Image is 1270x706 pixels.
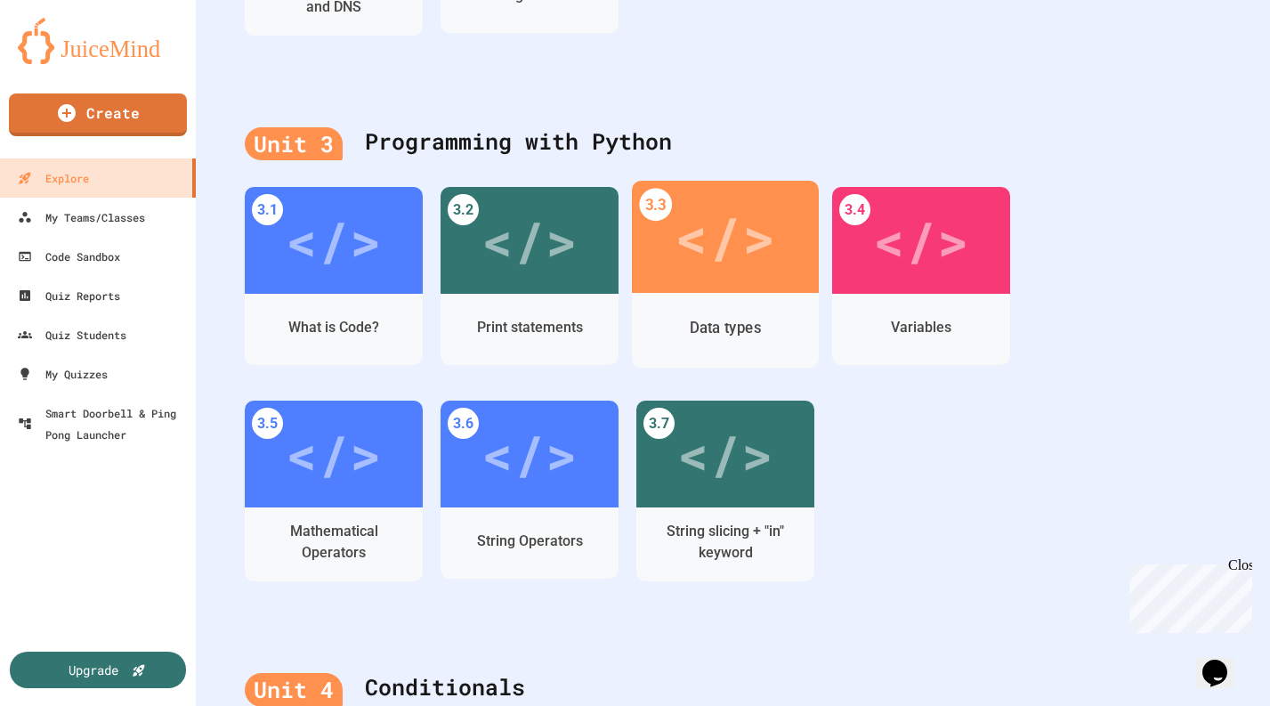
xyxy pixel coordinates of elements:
div: String slicing + "in" keyword [650,521,801,564]
div: Quiz Reports [18,285,120,306]
div: 3.7 [643,408,675,439]
div: </> [481,414,578,494]
div: </> [286,414,382,494]
div: Variables [891,317,951,338]
div: Print statements [477,317,583,338]
div: Mathematical Operators [258,521,409,564]
iframe: chat widget [1195,635,1252,688]
div: Programming with Python [245,107,1221,178]
img: logo-orange.svg [18,18,178,64]
div: </> [286,200,382,280]
div: 3.5 [252,408,283,439]
div: </> [873,200,969,280]
div: Code Sandbox [18,246,120,267]
iframe: chat widget [1122,557,1252,633]
div: Smart Doorbell & Ping Pong Launcher [18,402,189,445]
div: Explore [18,167,89,189]
div: </> [675,195,775,280]
div: My Quizzes [18,363,108,385]
div: Upgrade [69,661,118,679]
div: What is Code? [288,317,379,338]
div: Data types [690,317,761,339]
div: Chat with us now!Close [7,7,123,113]
div: 3.6 [448,408,479,439]
div: Unit 3 [245,127,343,161]
div: </> [481,200,578,280]
div: String Operators [477,531,583,552]
div: My Teams/Classes [18,207,145,228]
div: Quiz Students [18,324,126,345]
div: 3.3 [639,189,672,222]
div: 3.2 [448,194,479,225]
div: 3.1 [252,194,283,225]
a: Create [9,93,187,136]
div: </> [677,414,773,494]
div: 3.4 [839,194,870,225]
